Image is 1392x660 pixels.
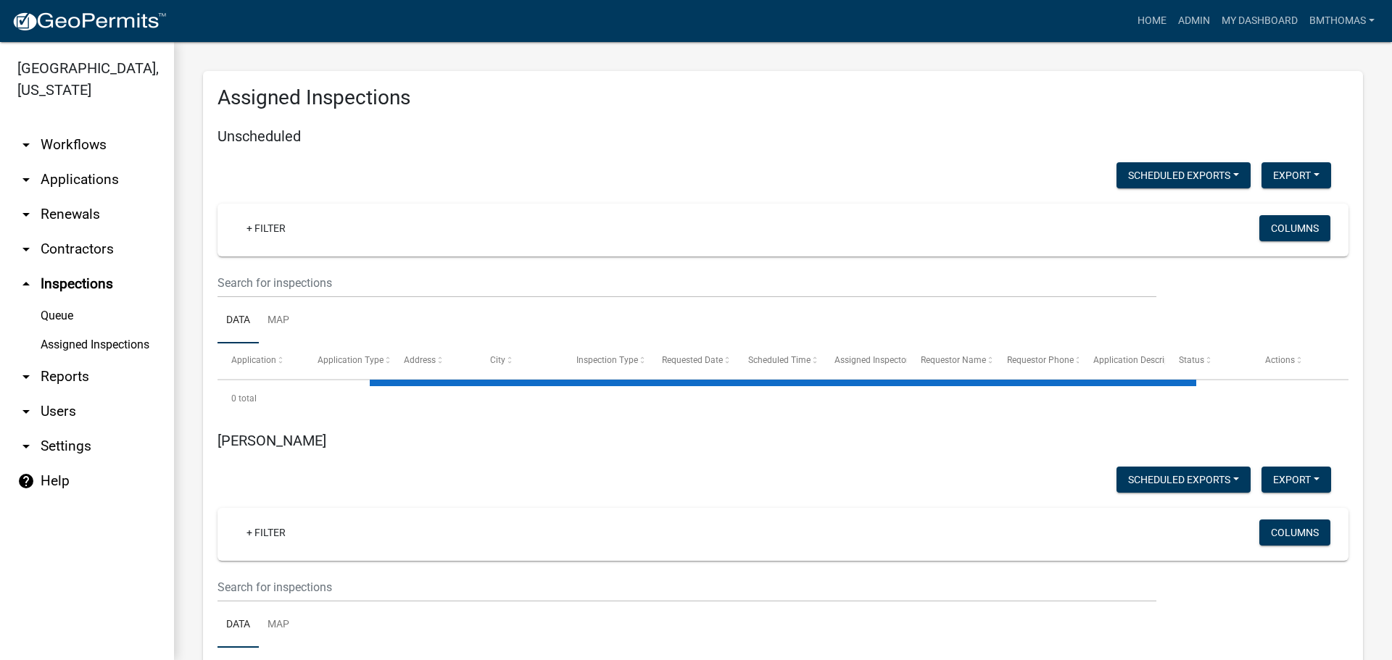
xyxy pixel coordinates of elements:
datatable-header-cell: Application [217,343,304,378]
button: Columns [1259,519,1330,546]
a: Admin [1172,7,1216,35]
input: Search for inspections [217,572,1156,602]
a: Data [217,298,259,344]
datatable-header-cell: Application Type [304,343,390,378]
a: + Filter [235,519,297,546]
span: Actions [1265,355,1295,365]
a: bmthomas [1304,7,1380,35]
span: Status [1179,355,1204,365]
datatable-header-cell: Status [1165,343,1251,378]
datatable-header-cell: Address [390,343,476,378]
a: Map [259,602,298,648]
span: Requestor Name [921,355,986,365]
datatable-header-cell: Requestor Name [907,343,993,378]
span: Scheduled Time [748,355,811,365]
i: arrow_drop_down [17,171,35,188]
button: Scheduled Exports [1116,162,1251,188]
a: + Filter [235,215,297,241]
a: Map [259,298,298,344]
span: Application Type [318,355,384,365]
i: arrow_drop_down [17,206,35,223]
i: arrow_drop_down [17,368,35,385]
span: Assigned Inspector [834,355,909,365]
span: Requestor Phone [1007,355,1074,365]
i: arrow_drop_down [17,241,35,258]
span: Application [231,355,276,365]
h3: Assigned Inspections [217,85,1348,110]
span: Requested Date [662,355,723,365]
datatable-header-cell: Scheduled Time [734,343,821,378]
datatable-header-cell: Actions [1251,343,1338,378]
datatable-header-cell: Requestor Phone [993,343,1080,378]
datatable-header-cell: City [476,343,563,378]
a: My Dashboard [1216,7,1304,35]
div: 0 total [217,380,1348,417]
a: Data [217,602,259,648]
button: Export [1261,467,1331,493]
span: Application Description [1093,355,1185,365]
datatable-header-cell: Assigned Inspector [821,343,907,378]
input: Search for inspections [217,268,1156,298]
span: Inspection Type [576,355,638,365]
i: arrow_drop_up [17,275,35,293]
datatable-header-cell: Application Description [1079,343,1165,378]
button: Columns [1259,215,1330,241]
i: help [17,472,35,490]
i: arrow_drop_down [17,403,35,420]
span: City [490,355,505,365]
i: arrow_drop_down [17,136,35,154]
span: Address [404,355,436,365]
datatable-header-cell: Inspection Type [562,343,648,378]
datatable-header-cell: Requested Date [648,343,734,378]
button: Export [1261,162,1331,188]
i: arrow_drop_down [17,438,35,455]
button: Scheduled Exports [1116,467,1251,493]
a: Home [1132,7,1172,35]
h5: [PERSON_NAME] [217,432,1348,449]
h5: Unscheduled [217,128,1348,145]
